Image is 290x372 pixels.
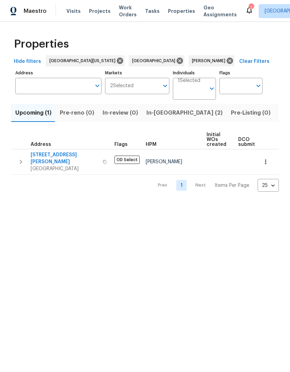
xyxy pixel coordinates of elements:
span: Upcoming (1) [15,108,51,118]
span: [GEOGRAPHIC_DATA] [31,165,98,172]
span: Hide filters [14,57,41,66]
span: Initial WOs created [207,132,226,147]
span: [STREET_ADDRESS][PERSON_NAME] [31,151,98,165]
span: [PERSON_NAME] [146,159,182,164]
span: [GEOGRAPHIC_DATA] [132,57,178,64]
div: 1 [249,4,253,11]
span: Work Orders [119,4,137,18]
span: Maestro [24,8,47,15]
div: [PERSON_NAME] [188,55,234,66]
span: OD Select [114,156,140,164]
span: Pre-Listing (0) [231,108,271,118]
div: [GEOGRAPHIC_DATA][US_STATE] [46,55,124,66]
span: HPM [146,142,156,147]
span: Pre-reno (0) [60,108,94,118]
span: Properties [168,8,195,15]
span: Clear Filters [239,57,269,66]
button: Open [253,81,263,91]
span: DCO submitted [238,137,263,147]
nav: Pagination Navigation [151,179,279,192]
button: Open [92,81,102,91]
button: Open [207,84,217,93]
button: Clear Filters [236,55,272,68]
span: [GEOGRAPHIC_DATA][US_STATE] [49,57,118,64]
label: Individuals [173,71,216,75]
span: Properties [14,41,69,48]
span: Address [31,142,51,147]
span: Tasks [145,9,160,14]
span: Projects [89,8,111,15]
label: Address [15,71,102,75]
button: Hide filters [11,55,44,68]
span: Flags [114,142,128,147]
span: Visits [66,8,81,15]
span: 2 Selected [110,83,134,89]
span: In-review (0) [103,108,138,118]
span: [PERSON_NAME] [192,57,228,64]
label: Markets [105,71,170,75]
p: Items Per Page [215,182,249,189]
span: Geo Assignments [203,4,237,18]
div: 25 [258,176,279,195]
button: Open [160,81,170,91]
span: In-[GEOGRAPHIC_DATA] (2) [146,108,223,118]
label: Flags [219,71,263,75]
a: Goto page 1 [176,180,187,191]
div: [GEOGRAPHIC_DATA] [129,55,184,66]
span: 1 Selected [178,78,200,84]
